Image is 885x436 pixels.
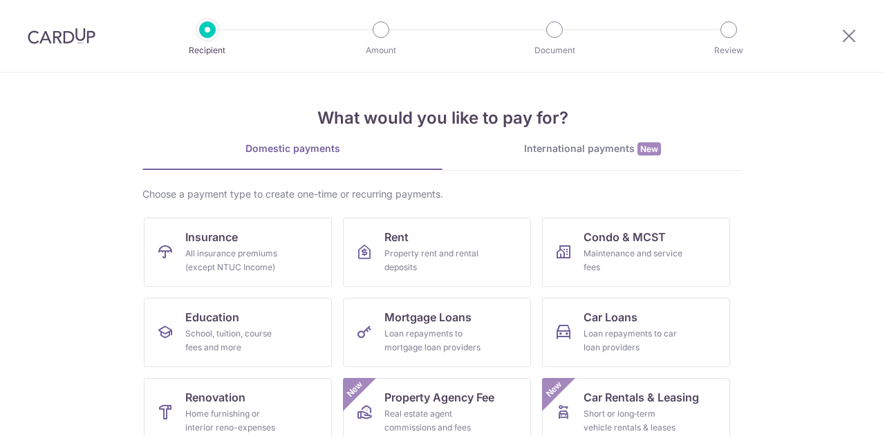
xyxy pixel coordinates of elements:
[503,44,606,57] p: Document
[185,327,285,354] div: School, tuition, course fees and more
[384,229,409,245] span: Rent
[584,327,683,354] div: Loan repayments to car loan providers
[343,298,531,367] a: Mortgage LoansLoan repayments to mortgage loan providers
[637,142,661,155] span: New
[384,309,472,325] span: Mortgage Loans
[542,218,730,287] a: Condo & MCSTMaintenance and service fees
[28,28,95,44] img: CardUp
[543,378,566,401] span: New
[185,389,245,406] span: Renovation
[384,407,484,435] div: Real estate agent commissions and fees
[142,187,743,201] div: Choose a payment type to create one-time or recurring payments.
[185,247,285,274] div: All insurance premiums (except NTUC Income)
[330,44,432,57] p: Amount
[185,407,285,435] div: Home furnishing or interior reno-expenses
[584,309,637,325] span: Car Loans
[384,327,484,354] div: Loan repayments to mortgage loan providers
[584,229,666,245] span: Condo & MCST
[142,142,442,155] div: Domestic payments
[542,298,730,367] a: Car LoansLoan repayments to car loan providers
[156,44,259,57] p: Recipient
[678,44,780,57] p: Review
[142,106,743,131] h4: What would you like to pay for?
[343,218,531,287] a: RentProperty rent and rental deposits
[584,247,683,274] div: Maintenance and service fees
[384,247,484,274] div: Property rent and rental deposits
[584,407,683,435] div: Short or long‑term vehicle rentals & leases
[185,309,239,325] span: Education
[344,378,366,401] span: New
[185,229,238,245] span: Insurance
[384,389,494,406] span: Property Agency Fee
[442,142,743,156] div: International payments
[584,389,699,406] span: Car Rentals & Leasing
[144,298,332,367] a: EducationSchool, tuition, course fees and more
[144,218,332,287] a: InsuranceAll insurance premiums (except NTUC Income)
[796,395,871,429] iframe: Opens a widget where you can find more information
